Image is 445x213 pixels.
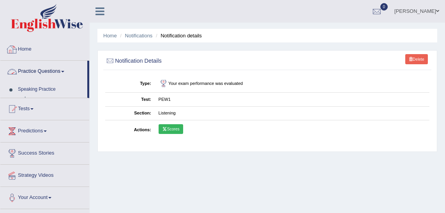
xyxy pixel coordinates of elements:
th: Test [105,93,155,106]
a: Home [0,39,89,58]
td: Your exam performance was evaluated [155,75,429,93]
a: Tests [0,98,89,118]
a: Scores [159,124,183,134]
th: Type [105,75,155,93]
li: Notification details [154,32,202,39]
a: Speaking Practice [14,83,87,97]
a: Home [103,33,117,39]
a: Practice Questions [0,61,87,80]
a: Strategy Videos [0,165,89,184]
a: Your Account [0,187,89,206]
a: Read Aloud [28,97,87,111]
th: Actions [105,120,155,139]
td: PEW1 [155,93,429,106]
td: Listening [155,106,429,120]
a: Delete [405,54,428,64]
span: 0 [380,3,388,11]
th: Section [105,106,155,120]
a: Predictions [0,120,89,140]
h2: Notification Details [105,56,306,66]
a: Success Stories [0,143,89,162]
a: Notifications [125,33,153,39]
